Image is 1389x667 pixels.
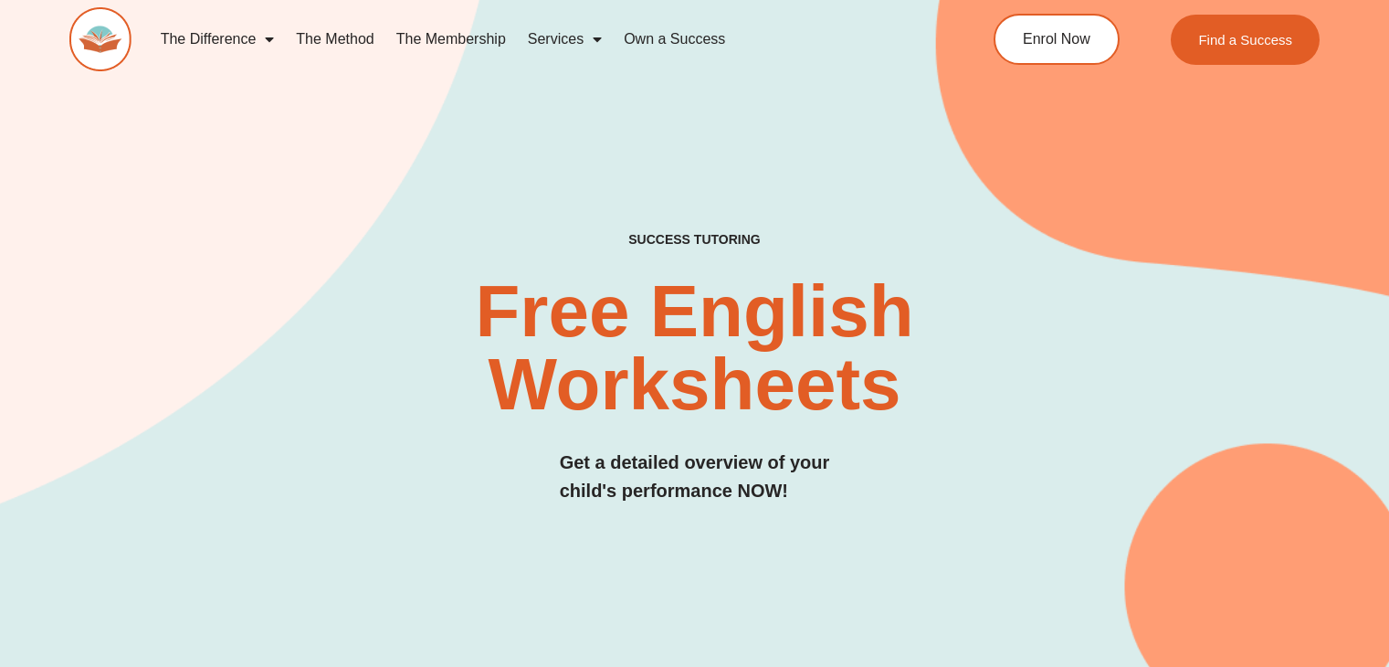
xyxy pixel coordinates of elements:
[282,275,1107,421] h2: Free English Worksheets​
[613,18,736,60] a: Own a Success
[510,232,879,248] h4: SUCCESS TUTORING​
[1198,33,1292,47] span: Find a Success
[1023,32,1090,47] span: Enrol Now
[994,14,1120,65] a: Enrol Now
[150,18,286,60] a: The Difference
[385,18,517,60] a: The Membership
[285,18,384,60] a: The Method
[560,449,830,505] h3: Get a detailed overview of your child's performance NOW!
[1171,15,1320,65] a: Find a Success
[150,18,922,60] nav: Menu
[517,18,613,60] a: Services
